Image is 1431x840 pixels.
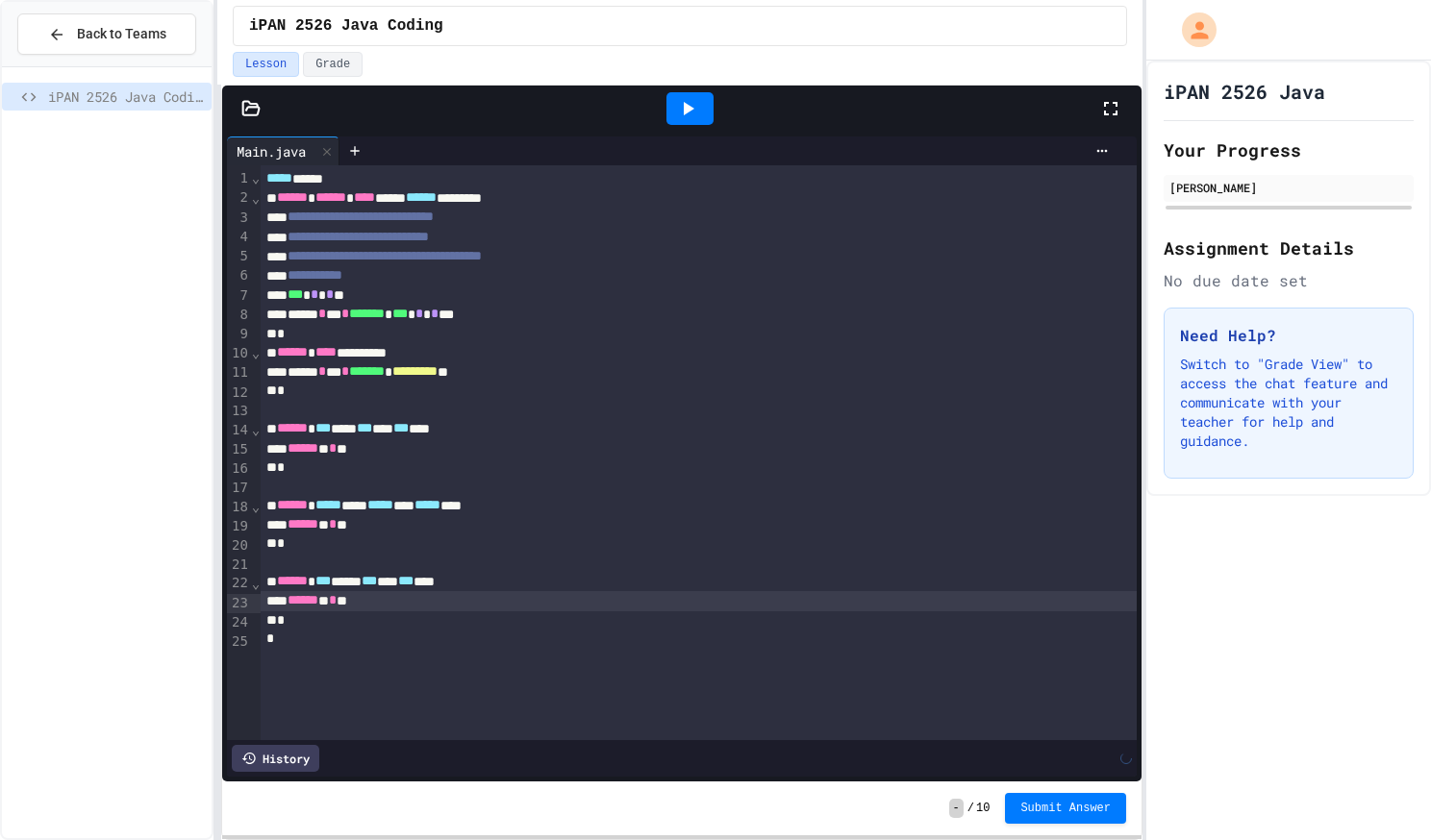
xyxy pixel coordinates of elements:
[1005,793,1126,824] button: Submit Answer
[251,345,261,360] span: Fold line
[227,613,251,632] div: 24
[227,421,251,440] div: 14
[227,536,251,556] div: 20
[1169,179,1408,196] div: [PERSON_NAME]
[227,188,251,208] div: 2
[227,306,251,325] div: 8
[251,499,261,514] span: Fold line
[227,459,251,479] div: 16
[1164,136,1414,163] h2: Your Progress
[227,325,251,344] div: 9
[1164,78,1325,105] h1: iPAN 2526 Java
[303,52,363,77] button: Grade
[233,52,299,77] button: Lesson
[949,799,964,818] span: -
[967,801,974,816] span: /
[227,247,251,266] div: 5
[227,228,251,247] div: 4
[227,141,315,161] div: Main.java
[227,479,251,498] div: 17
[227,169,251,188] div: 1
[227,440,251,459] div: 15
[227,266,251,285] div: 6
[1020,801,1111,816] span: Submit Answer
[227,594,251,613] div: 23
[227,498,251,517] div: 18
[227,136,339,165] div: Main.java
[227,517,251,536] div: 19
[227,209,251,228] div: 3
[251,170,261,185] span: Fold line
[251,190,261,206] span: Fold line
[227,556,251,575] div: 21
[17,13,196,55] button: Back to Teams
[251,576,261,591] span: Fold line
[251,422,261,437] span: Fold line
[1180,324,1397,347] h3: Need Help?
[227,363,251,383] div: 11
[77,24,166,44] span: Back to Teams
[1180,355,1397,451] p: Switch to "Grade View" to access the chat feature and communicate with your teacher for help and ...
[1164,269,1414,292] div: No due date set
[227,574,251,593] div: 22
[227,344,251,363] div: 10
[227,286,251,306] div: 7
[48,86,204,107] span: iPAN 2526 Java Coding
[227,383,251,403] div: 12
[1162,8,1221,52] div: My Account
[976,801,990,816] span: 10
[227,402,251,421] div: 13
[1164,235,1414,261] h2: Assignment Details
[227,632,251,652] div: 25
[232,745,319,772] div: History
[249,14,443,37] span: iPAN 2526 Java Coding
